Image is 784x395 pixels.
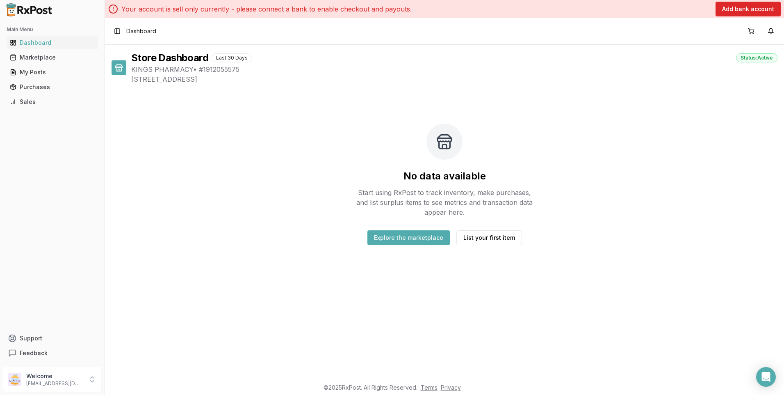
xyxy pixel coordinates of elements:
[121,4,412,14] p: Your account is sell only currently - please connect a bank to enable checkout and payouts.
[126,27,156,35] span: Dashboard
[7,35,98,50] a: Dashboard
[26,380,83,387] p: [EMAIL_ADDRESS][DOMAIN_NAME]
[716,2,781,16] button: Add bank account
[3,66,101,79] button: My Posts
[441,384,461,391] a: Privacy
[26,372,83,380] p: Welcome
[736,53,777,62] div: Status: Active
[8,373,21,386] img: User avatar
[10,53,95,62] div: Marketplace
[126,27,156,35] nav: breadcrumb
[10,39,95,47] div: Dashboard
[131,64,777,74] span: KINGS PHARMACY • # 1912055575
[3,95,101,108] button: Sales
[20,349,48,357] span: Feedback
[7,50,98,65] a: Marketplace
[3,3,56,16] img: RxPost Logo
[3,346,101,361] button: Feedback
[131,51,208,64] h1: Store Dashboard
[10,98,95,106] div: Sales
[456,230,522,245] button: List your first item
[421,384,438,391] a: Terms
[7,80,98,94] a: Purchases
[10,83,95,91] div: Purchases
[7,94,98,109] a: Sales
[3,51,101,64] button: Marketplace
[7,26,98,33] h2: Main Menu
[10,68,95,76] div: My Posts
[3,80,101,94] button: Purchases
[3,331,101,346] button: Support
[367,230,450,245] button: Explore the marketplace
[212,53,252,62] div: Last 30 Days
[3,36,101,49] button: Dashboard
[7,65,98,80] a: My Posts
[403,170,486,183] h2: No data available
[353,188,536,217] p: Start using RxPost to track inventory, make purchases, and list surplus items to see metrics and ...
[131,74,777,84] span: [STREET_ADDRESS]
[756,367,776,387] div: Open Intercom Messenger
